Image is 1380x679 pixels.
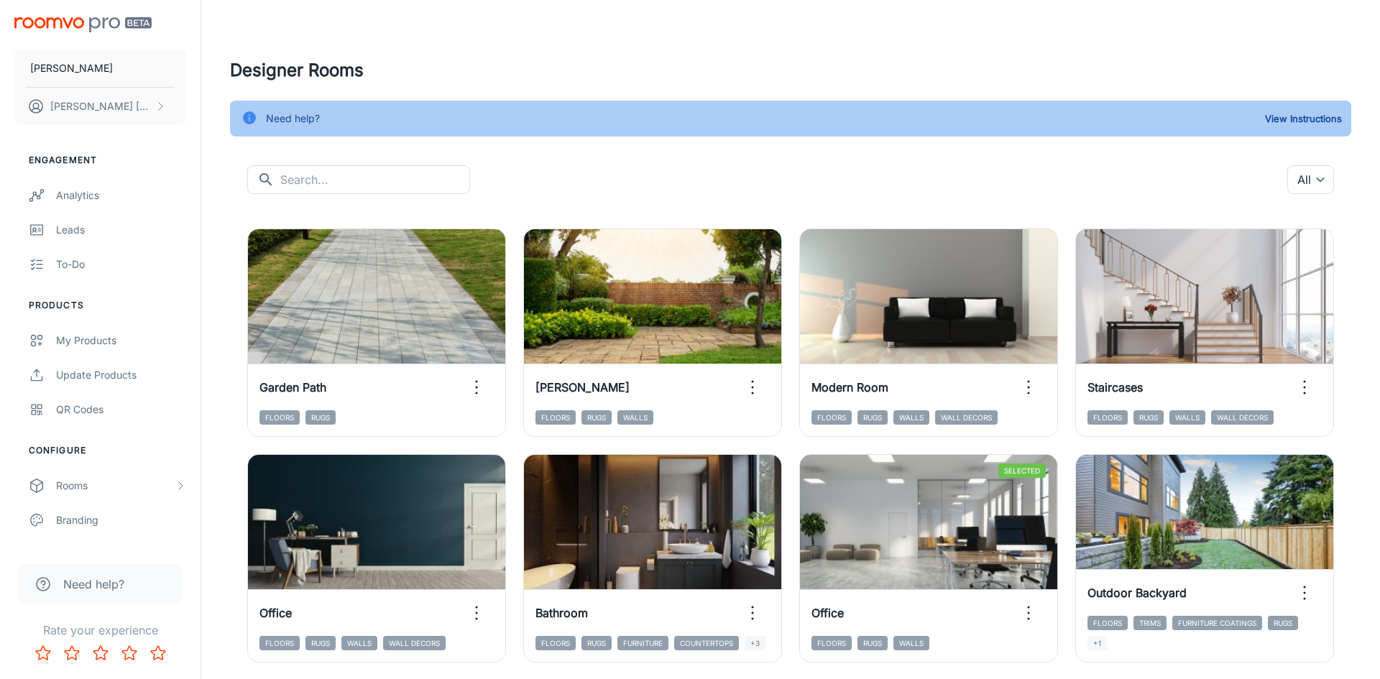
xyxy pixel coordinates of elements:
[535,636,576,650] span: Floors
[1287,165,1334,194] div: All
[50,98,152,114] p: [PERSON_NAME] [PERSON_NAME]
[14,88,186,125] button: [PERSON_NAME] [PERSON_NAME]
[144,639,172,668] button: Rate 5 star
[1268,616,1298,630] span: Rugs
[383,636,446,650] span: Wall Decors
[56,547,186,563] div: Texts
[259,379,326,396] h6: Garden Path
[581,410,612,425] span: Rugs
[305,410,336,425] span: Rugs
[1087,379,1143,396] h6: Staircases
[11,622,189,639] p: Rate your experience
[893,410,929,425] span: Walls
[1133,616,1167,630] span: Trims
[259,636,300,650] span: Floors
[14,17,152,32] img: Roomvo PRO Beta
[56,333,186,348] div: My Products
[581,636,612,650] span: Rugs
[266,105,320,132] div: Need help?
[811,379,888,396] h6: Modern Room
[1087,616,1128,630] span: Floors
[674,636,739,650] span: Countertops
[14,50,186,87] button: [PERSON_NAME]
[617,410,653,425] span: Walls
[56,257,186,272] div: To-do
[56,478,175,494] div: Rooms
[56,402,186,417] div: QR Codes
[63,576,124,593] span: Need help?
[617,636,668,650] span: Furniture
[1087,636,1107,650] span: +1
[935,410,998,425] span: Wall Decors
[230,57,1351,83] h4: Designer Rooms
[811,410,852,425] span: Floors
[57,639,86,668] button: Rate 2 star
[280,165,470,194] input: Search...
[29,639,57,668] button: Rate 1 star
[259,410,300,425] span: Floors
[535,379,630,396] h6: [PERSON_NAME]
[811,604,844,622] h6: Office
[857,636,888,650] span: Rugs
[341,636,377,650] span: Walls
[30,60,113,76] p: [PERSON_NAME]
[86,639,115,668] button: Rate 3 star
[535,410,576,425] span: Floors
[1087,584,1187,601] h6: Outdoor Backyard
[56,512,186,528] div: Branding
[1172,616,1262,630] span: Furniture Coatings
[893,636,929,650] span: Walls
[811,636,852,650] span: Floors
[305,636,336,650] span: Rugs
[998,463,1046,478] span: Selected
[1133,410,1164,425] span: Rugs
[259,604,292,622] h6: Office
[56,222,186,238] div: Leads
[1169,410,1205,425] span: Walls
[857,410,888,425] span: Rugs
[535,604,588,622] h6: Bathroom
[1087,410,1128,425] span: Floors
[56,188,186,203] div: Analytics
[56,367,186,383] div: Update Products
[1211,410,1274,425] span: Wall Decors
[745,636,765,650] span: +3
[1261,108,1345,129] button: View Instructions
[115,639,144,668] button: Rate 4 star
